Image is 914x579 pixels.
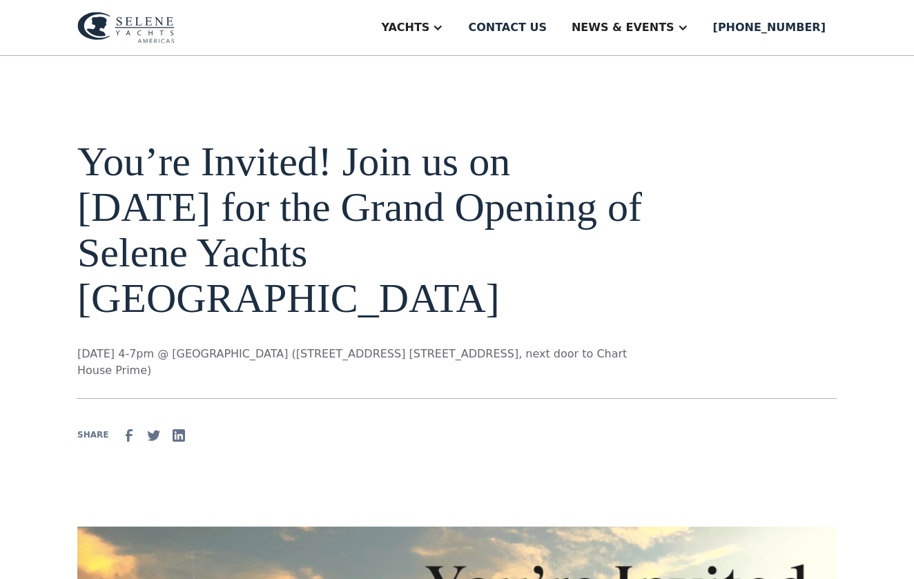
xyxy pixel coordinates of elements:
[77,346,652,379] p: [DATE] 4-7pm @ [GEOGRAPHIC_DATA] ([STREET_ADDRESS] [STREET_ADDRESS], next door to Chart House Prime)
[77,139,652,321] h1: You’re Invited! Join us on [DATE] for the Grand Opening of Selene Yachts [GEOGRAPHIC_DATA]
[171,427,187,444] img: Linkedin
[713,19,826,36] div: [PHONE_NUMBER]
[121,427,137,444] img: facebook
[77,12,175,43] img: logo
[77,429,108,441] div: SHARE
[381,19,429,36] div: Yachts
[572,19,674,36] div: News & EVENTS
[468,19,547,36] div: Contact us
[146,427,162,444] img: Twitter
